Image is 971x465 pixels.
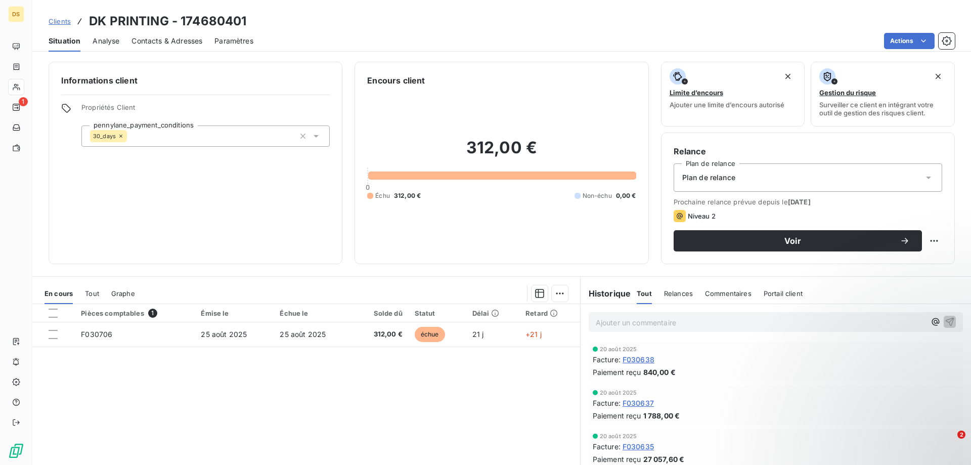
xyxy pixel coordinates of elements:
div: DS [8,6,24,22]
span: 0 [366,183,370,191]
span: F030637 [623,398,654,408]
div: Émise le [201,309,268,317]
span: Facture : [593,441,621,452]
span: 21 j [472,330,484,339]
div: Pièces comptables [81,309,189,318]
span: Paramètres [214,36,253,46]
span: 0,00 € [616,191,636,200]
span: Limite d’encours [670,89,723,97]
span: 20 août 2025 [600,346,637,352]
img: Logo LeanPay [8,443,24,459]
span: 312,00 € [394,191,421,200]
div: Retard [525,309,573,317]
span: Tout [85,289,99,298]
span: Surveiller ce client en intégrant votre outil de gestion des risques client. [819,101,946,117]
span: 1 [148,309,157,318]
h6: Encours client [367,74,425,87]
span: Plan de relance [682,173,735,183]
button: Actions [884,33,935,49]
span: Clients [49,17,71,25]
span: Propriétés Client [81,103,330,117]
span: Gestion du risque [819,89,876,97]
span: 20 août 2025 [600,433,637,439]
span: Relances [664,289,693,298]
span: 1 [19,97,28,106]
h2: 312,00 € [367,138,636,168]
div: Solde dû [359,309,402,317]
span: F030706 [81,330,112,339]
span: échue [415,327,445,342]
button: Gestion du risqueSurveiller ce client en intégrant votre outil de gestion des risques client. [811,62,955,126]
span: Commentaires [705,289,752,298]
h3: DK PRINTING - 174680401 [89,12,246,30]
div: Délai [472,309,514,317]
span: Prochaine relance prévue depuis le [674,198,942,206]
span: 840,00 € [643,367,676,377]
span: Facture : [593,398,621,408]
iframe: Intercom live chat [937,431,961,455]
h6: Historique [581,287,631,300]
iframe: Intercom notifications message [769,367,971,438]
span: Paiement reçu [593,454,641,464]
button: Limite d’encoursAjouter une limite d’encours autorisé [661,62,805,126]
span: Échu [375,191,390,200]
span: En cours [45,289,73,298]
h6: Informations client [61,74,330,87]
input: Ajouter une valeur [127,132,135,141]
span: F030638 [623,354,654,365]
div: Statut [415,309,460,317]
span: Portail client [764,289,803,298]
span: 312,00 € [359,329,402,340]
span: 20 août 2025 [600,390,637,396]
span: Voir [686,237,900,245]
span: [DATE] [788,198,811,206]
span: F030635 [623,441,654,452]
span: 27 057,60 € [643,454,685,464]
span: Graphe [111,289,135,298]
span: Contacts & Adresses [131,36,202,46]
span: 25 août 2025 [280,330,326,339]
span: Paiement reçu [593,367,641,377]
span: 25 août 2025 [201,330,247,339]
button: Voir [674,230,922,251]
div: Échue le [280,309,346,317]
span: 2 [957,431,965,439]
span: Niveau 2 [688,212,716,220]
span: Analyse [93,36,119,46]
span: 30_days [93,133,116,139]
span: Situation [49,36,80,46]
span: Paiement reçu [593,410,641,421]
span: Tout [637,289,652,298]
span: Facture : [593,354,621,365]
span: Ajouter une limite d’encours autorisé [670,101,784,109]
span: 1 788,00 € [643,410,680,421]
span: Non-échu [583,191,612,200]
h6: Relance [674,145,942,157]
a: Clients [49,16,71,26]
span: +21 j [525,330,542,339]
